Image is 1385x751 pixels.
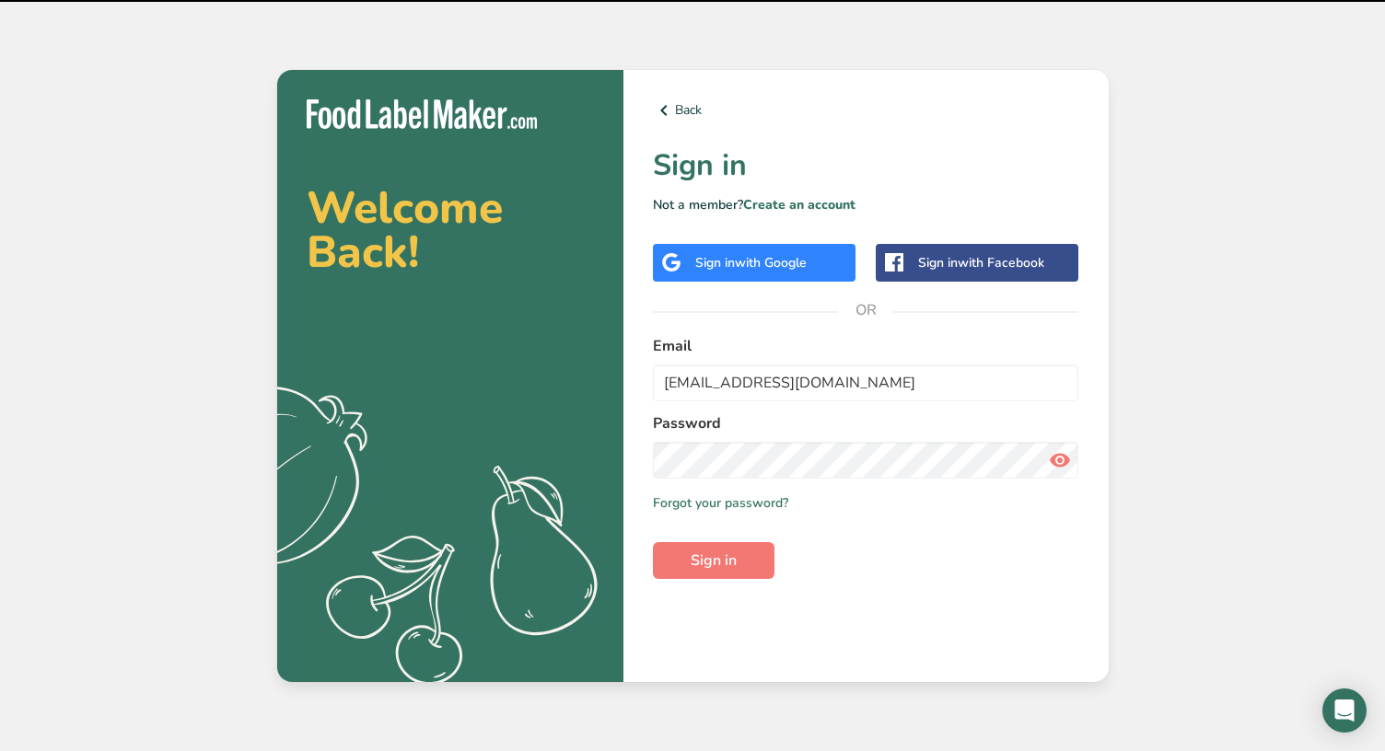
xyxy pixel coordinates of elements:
label: Email [653,335,1079,357]
span: OR [838,283,893,338]
div: Open Intercom Messenger [1322,688,1367,733]
h1: Sign in [653,144,1079,188]
span: with Google [735,254,807,272]
label: Password [653,412,1079,434]
span: with Facebook [958,254,1044,272]
input: Enter Your Email [653,364,1079,401]
a: Back [653,99,1079,121]
p: Not a member? [653,195,1079,214]
span: Sign in [691,549,737,572]
a: Create an account [743,196,855,214]
div: Sign in [918,253,1044,272]
button: Sign in [653,542,774,579]
h2: Welcome Back! [307,186,594,274]
a: Forgot your password? [653,493,788,513]
div: Sign in [695,253,807,272]
img: Food Label Maker [307,99,537,130]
